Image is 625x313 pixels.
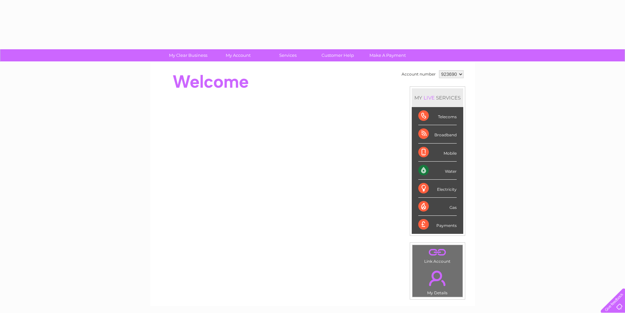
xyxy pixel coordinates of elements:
a: My Clear Business [161,49,215,61]
div: LIVE [422,95,436,101]
a: . [414,267,461,290]
div: Water [418,162,457,180]
td: Link Account [412,245,463,265]
td: My Details [412,265,463,297]
a: Customer Help [311,49,365,61]
div: Payments [418,216,457,234]
div: Mobile [418,144,457,162]
div: Electricity [418,180,457,198]
a: My Account [211,49,265,61]
div: Telecoms [418,107,457,125]
a: Make A Payment [361,49,415,61]
div: Gas [418,198,457,216]
div: Broadband [418,125,457,143]
a: . [414,247,461,258]
a: Services [261,49,315,61]
div: MY SERVICES [412,88,463,107]
td: Account number [400,69,437,80]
